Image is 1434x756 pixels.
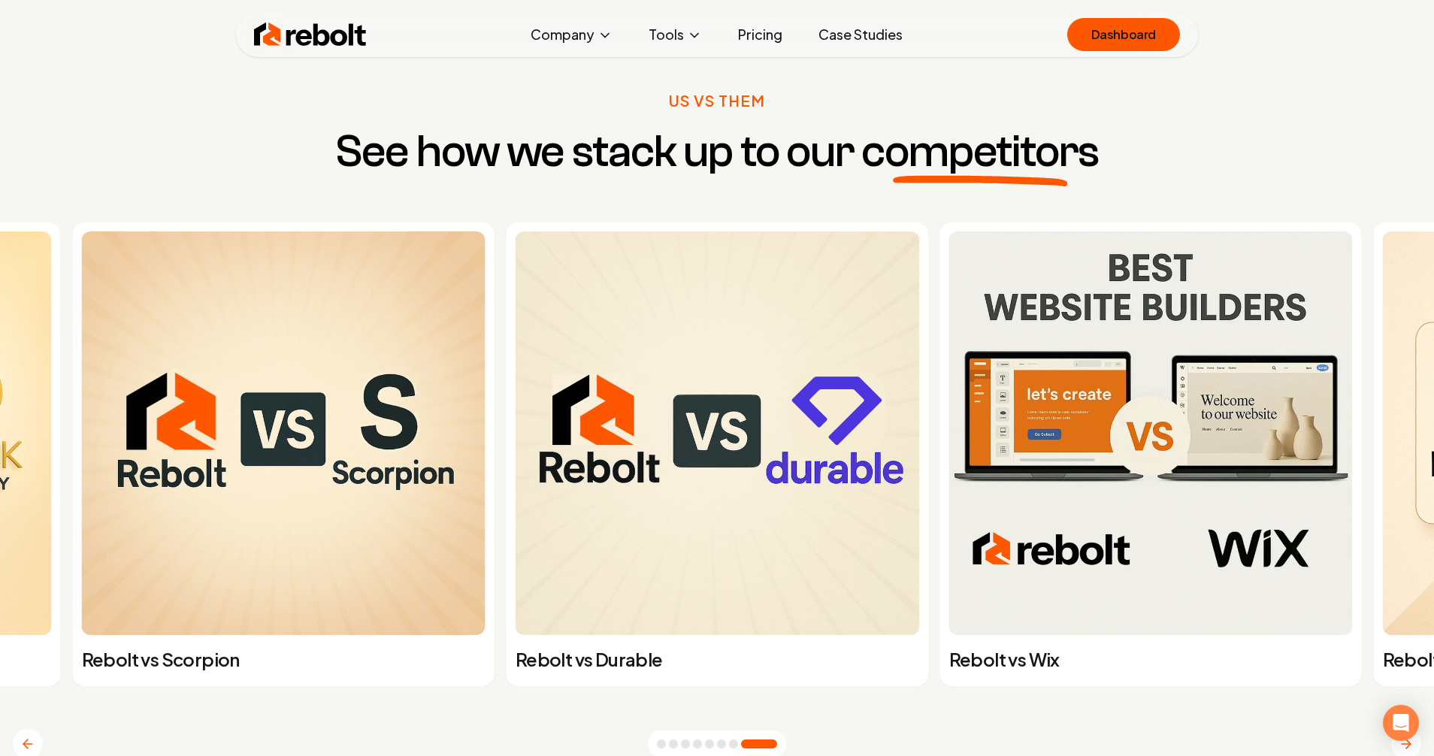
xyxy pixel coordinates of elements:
[516,231,919,635] img: Rebolt vs Durable
[669,739,678,748] button: Go to slide 2
[335,129,1099,174] h3: See how we stack up to our
[637,20,714,50] button: Tools
[949,231,1353,635] img: Rebolt vs Wix
[254,20,367,50] img: Rebolt Logo
[693,739,702,748] button: Go to slide 4
[741,739,777,748] button: Go to slide 8
[657,739,666,748] button: Go to slide 1
[940,222,1362,686] a: Rebolt vs WixRebolt vs Wix
[717,739,726,748] button: Go to slide 6
[519,20,625,50] button: Company
[949,647,1353,671] p: Rebolt vs Wix
[681,739,690,748] button: Go to slide 3
[669,90,765,111] p: Us Vs Them
[1383,705,1419,741] div: Open Intercom Messenger
[1067,18,1180,51] a: Dashboard
[82,231,486,635] img: Rebolt vs Scorpion
[861,129,1099,174] span: competitors
[73,222,495,686] a: Rebolt vs ScorpionRebolt vs Scorpion
[82,647,486,671] p: Rebolt vs Scorpion
[516,647,919,671] p: Rebolt vs Durable
[726,20,794,50] a: Pricing
[507,222,928,686] a: Rebolt vs DurableRebolt vs Durable
[806,20,915,50] a: Case Studies
[705,739,714,748] button: Go to slide 5
[729,739,738,748] button: Go to slide 7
